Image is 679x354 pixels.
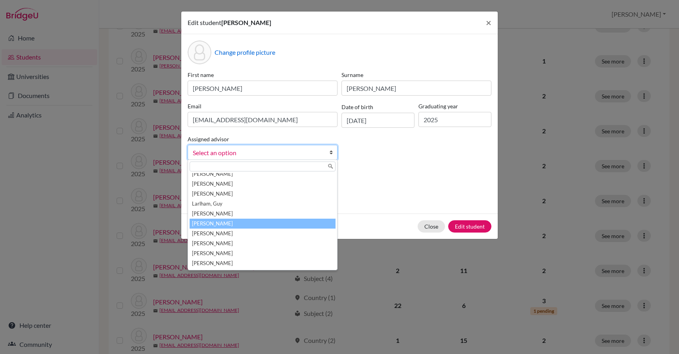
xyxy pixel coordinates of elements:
label: Graduating year [418,102,491,110]
p: Parents [188,173,491,182]
input: dd/mm/yyyy [341,113,414,128]
li: Larlham, Guy [190,199,336,209]
li: [PERSON_NAME] [190,189,336,199]
li: [PERSON_NAME] [190,229,336,239]
li: [PERSON_NAME] [190,219,336,229]
li: [PERSON_NAME] [190,209,336,219]
li: [PERSON_NAME] [190,179,336,189]
button: Edit student [448,220,491,233]
li: [PERSON_NAME] [190,258,336,268]
li: [PERSON_NAME] [190,248,336,258]
span: Select an option [193,148,317,158]
label: Assigned advisor [188,135,229,143]
span: Edit student [188,19,221,26]
button: Close [480,12,498,34]
button: Close [418,220,445,233]
label: First name [188,71,338,79]
span: [PERSON_NAME] [221,19,271,26]
label: Email [188,102,338,110]
label: Surname [341,71,491,79]
div: Profile picture [188,40,211,64]
span: × [486,17,491,28]
li: [PERSON_NAME] [190,239,336,248]
label: Date of birth [341,103,373,111]
li: [PERSON_NAME] [190,169,336,179]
